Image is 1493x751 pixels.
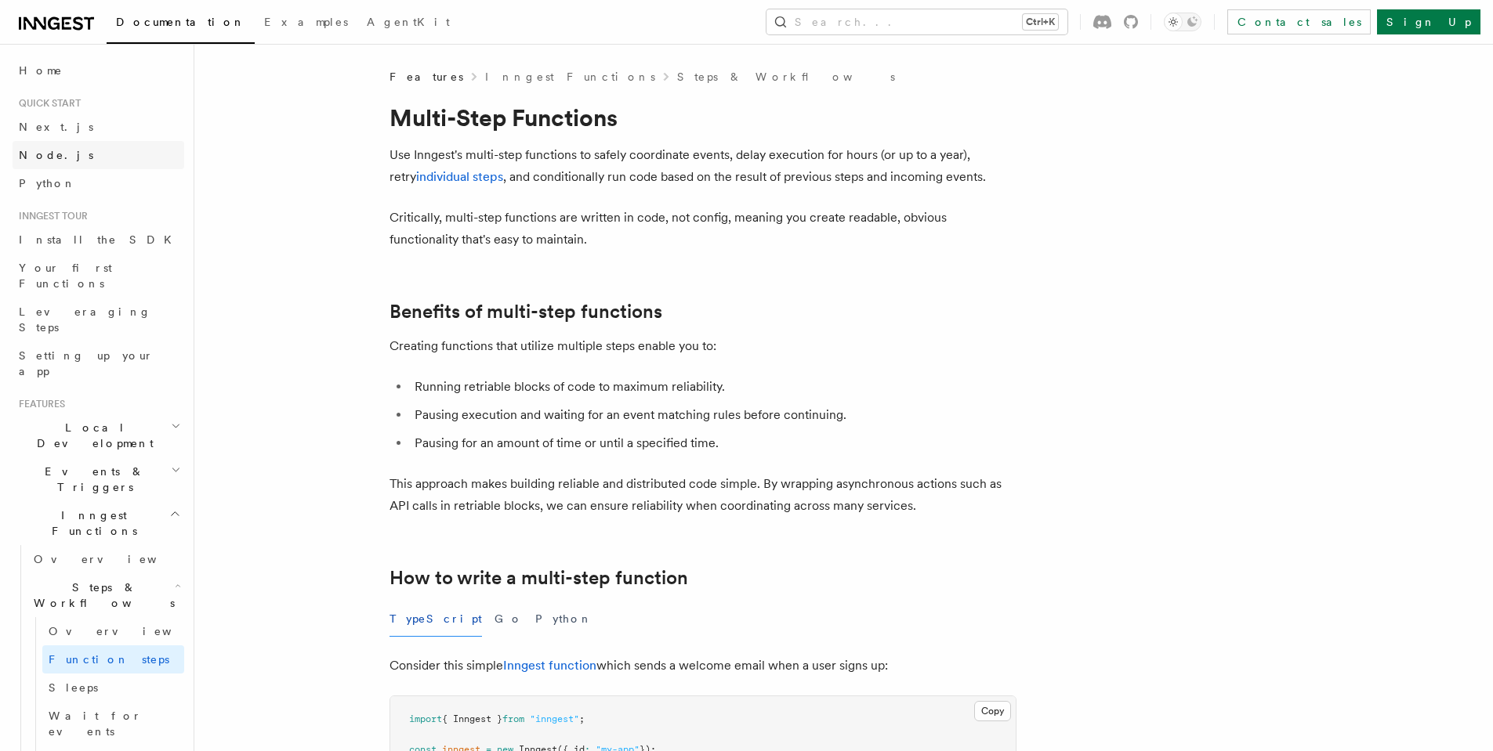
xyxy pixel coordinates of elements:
span: Overview [49,625,210,637]
p: Critically, multi-step functions are written in code, not config, meaning you create readable, ob... [390,207,1016,251]
span: Install the SDK [19,233,181,246]
span: Features [13,398,65,410]
h1: Multi-Step Functions [390,103,1016,132]
span: Inngest tour [13,210,88,222]
a: Overview [42,617,184,645]
a: Home [13,56,184,85]
a: Node.js [13,141,184,169]
a: Install the SDK [13,226,184,254]
span: Documentation [116,16,245,28]
span: Quick start [13,97,81,110]
span: Features [390,69,463,85]
span: Sleeps [49,681,98,694]
span: Wait for events [49,709,142,738]
a: Leveraging Steps [13,298,184,341]
span: { Inngest } [442,713,502,724]
a: individual steps [416,169,503,184]
a: Next.js [13,113,184,141]
a: Contact sales [1227,9,1371,34]
button: Toggle dark mode [1164,13,1201,31]
a: Inngest function [503,658,596,673]
button: Copy [974,701,1011,721]
a: Examples [255,5,357,42]
span: AgentKit [367,16,450,28]
span: Node.js [19,149,93,161]
a: Steps & Workflows [677,69,895,85]
button: TypeScript [390,601,482,637]
p: Creating functions that utilize multiple steps enable you to: [390,335,1016,357]
span: "inngest" [530,713,579,724]
button: Steps & Workflows [27,573,184,617]
a: Function steps [42,645,184,673]
span: Leveraging Steps [19,305,151,334]
span: Local Development [13,420,171,451]
a: Benefits of multi-step functions [390,301,662,323]
span: Your first Functions [19,262,112,290]
p: Consider this simple which sends a welcome email when a user signs up: [390,655,1016,677]
a: Documentation [107,5,255,44]
span: Inngest Functions [13,507,169,539]
button: Local Development [13,413,184,457]
p: Use Inngest's multi-step functions to safely coordinate events, delay execution for hours (or up ... [390,144,1016,188]
kbd: Ctrl+K [1023,14,1058,30]
a: Overview [27,545,184,573]
span: Steps & Workflows [27,579,175,611]
span: Function steps [49,653,169,666]
button: Python [535,601,592,637]
button: Events & Triggers [13,457,184,501]
span: Python [19,177,76,190]
a: Sleeps [42,673,184,702]
a: Setting up your app [13,341,184,385]
span: import [409,713,442,724]
a: Wait for events [42,702,184,746]
a: Your first Functions [13,254,184,298]
li: Pausing for an amount of time or until a specified time. [410,432,1016,454]
p: This approach makes building reliable and distributed code simple. By wrapping asynchronous actio... [390,473,1016,517]
li: Running retriable blocks of code to maximum reliability. [410,376,1016,398]
a: Sign Up [1377,9,1480,34]
a: How to write a multi-step function [390,567,688,589]
span: ; [579,713,585,724]
span: Events & Triggers [13,464,171,495]
span: Overview [34,553,195,565]
button: Search...Ctrl+K [766,9,1067,34]
span: Setting up your app [19,349,154,377]
li: Pausing execution and waiting for an event matching rules before continuing. [410,404,1016,426]
a: Python [13,169,184,197]
button: Go [495,601,523,637]
span: Examples [264,16,348,28]
button: Inngest Functions [13,501,184,545]
a: AgentKit [357,5,459,42]
a: Inngest Functions [485,69,655,85]
span: Next.js [19,121,93,133]
span: from [502,713,524,724]
span: Home [19,63,63,78]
